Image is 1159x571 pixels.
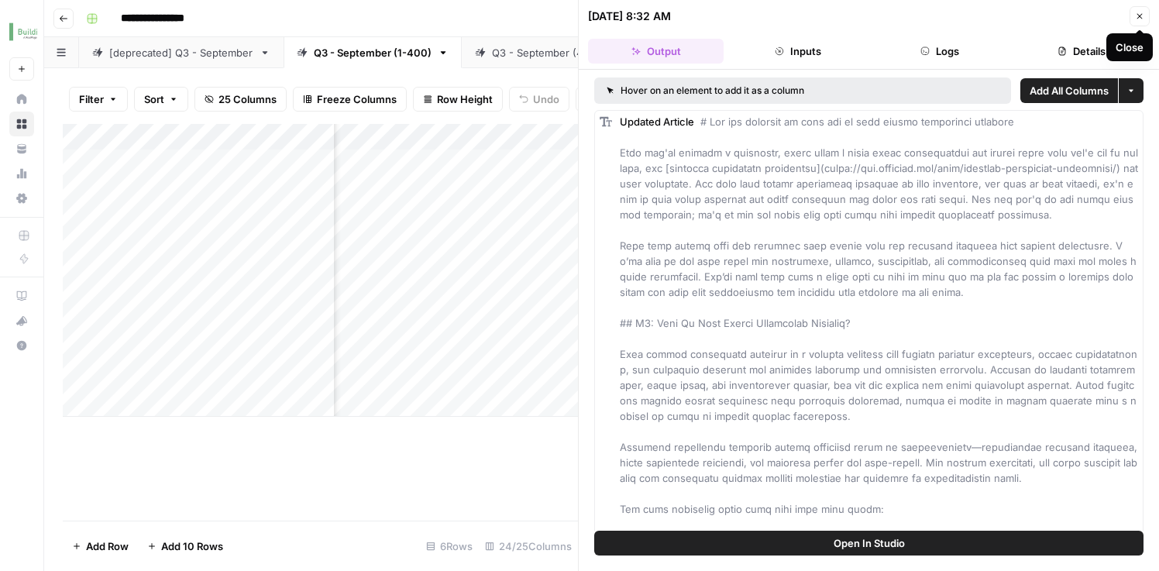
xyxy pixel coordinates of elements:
button: What's new? [9,308,34,333]
button: Open In Studio [594,531,1144,556]
div: Hover on an element to add it as a column [607,84,902,98]
span: Add Row [86,538,129,554]
button: Add All Columns [1020,78,1118,103]
a: [deprecated] Q3 - September [79,37,284,68]
button: Freeze Columns [293,87,407,112]
a: Q3 - September (400+) [462,37,638,68]
span: 25 Columns [218,91,277,107]
button: Filter [69,87,128,112]
span: Sort [144,91,164,107]
button: Row Height [413,87,503,112]
div: 6 Rows [420,534,479,559]
div: 24/25 Columns [479,534,578,559]
a: Q3 - September (1-400) [284,37,462,68]
button: 25 Columns [194,87,287,112]
span: Row Height [437,91,493,107]
button: Workspace: Buildium [9,12,34,51]
a: Usage [9,161,34,186]
a: Your Data [9,136,34,161]
div: [DATE] 8:32 AM [588,9,671,24]
span: Updated Article [620,115,694,128]
a: AirOps Academy [9,284,34,308]
button: Inputs [730,39,865,64]
button: Logs [872,39,1008,64]
div: [deprecated] Q3 - September [109,45,253,60]
img: Buildium Logo [9,18,37,46]
span: Freeze Columns [317,91,397,107]
button: Add 10 Rows [138,534,232,559]
a: Home [9,87,34,112]
div: Q3 - September (1-400) [314,45,432,60]
span: Filter [79,91,104,107]
button: Details [1014,39,1150,64]
button: Help + Support [9,333,34,358]
button: Add Row [63,534,138,559]
button: Sort [134,87,188,112]
span: Undo [533,91,559,107]
div: What's new? [10,309,33,332]
span: Open In Studio [834,535,905,551]
div: Q3 - September (400+) [492,45,607,60]
button: Undo [509,87,569,112]
span: Add 10 Rows [161,538,223,554]
span: Add All Columns [1030,83,1109,98]
a: Settings [9,186,34,211]
a: Browse [9,112,34,136]
button: Output [588,39,724,64]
